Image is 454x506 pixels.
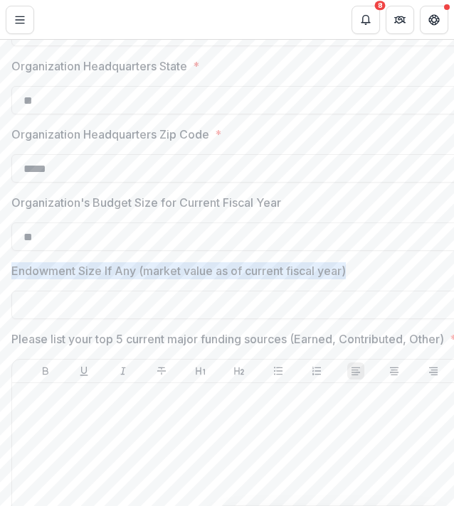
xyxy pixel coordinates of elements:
button: Underline [75,362,93,379]
button: Toggle Menu [6,6,34,34]
p: Organization Headquarters State [11,58,187,75]
p: Endowment Size If Any (market value as of current fiscal year) [11,262,346,279]
button: Bullet List [270,362,287,379]
p: Organization Headquarters Zip Code [11,126,209,143]
button: Align Center [386,362,403,379]
button: Heading 2 [231,362,248,379]
div: 8 [375,1,386,11]
button: Heading 1 [192,362,209,379]
button: Get Help [420,6,448,34]
button: Align Left [347,362,364,379]
p: Organization's Budget Size for Current Fiscal Year [11,194,281,211]
button: Align Right [425,362,442,379]
button: Italicize [115,362,132,379]
button: Notifications [352,6,380,34]
button: Ordered List [308,362,325,379]
button: Partners [386,6,414,34]
p: Please list your top 5 current major funding sources (Earned, Contributed, Other) [11,330,444,348]
button: Strike [153,362,170,379]
button: Bold [37,362,54,379]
